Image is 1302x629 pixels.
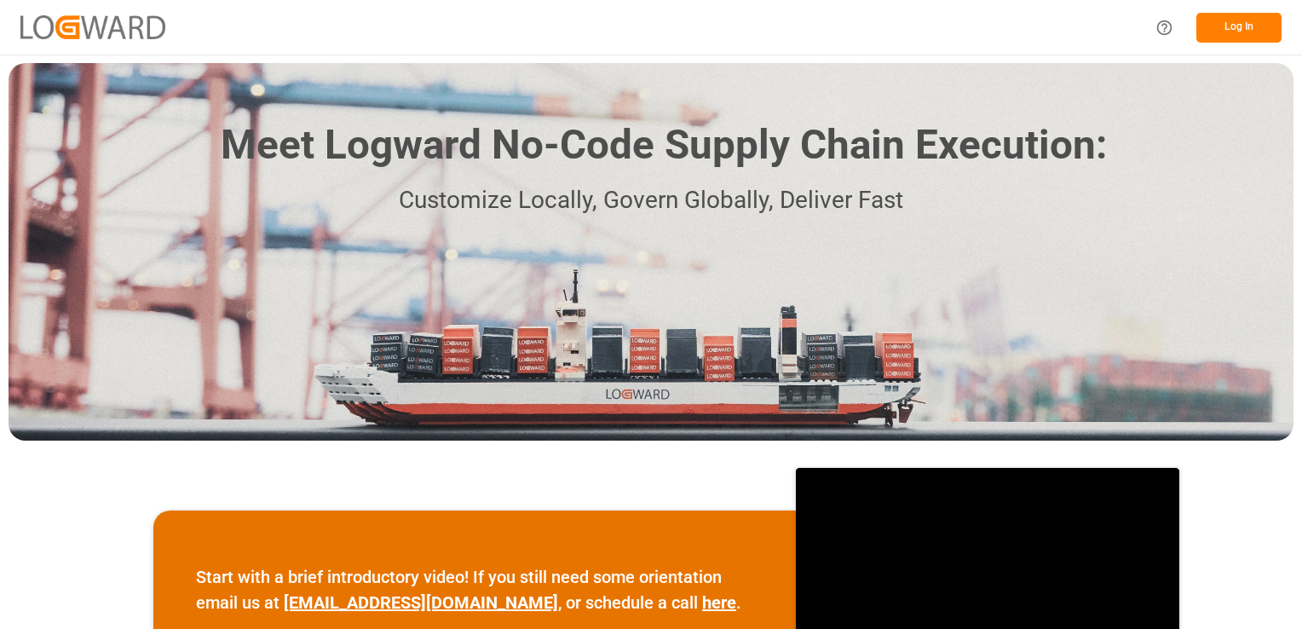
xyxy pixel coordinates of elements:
[1196,13,1282,43] button: Log In
[196,564,753,615] p: Start with a brief introductory video! If you still need some orientation email us at , or schedu...
[702,592,736,613] a: here
[221,115,1107,176] h1: Meet Logward No-Code Supply Chain Execution:
[20,15,165,38] img: Logward_new_orange.png
[1145,9,1184,47] button: Help Center
[195,182,1107,220] p: Customize Locally, Govern Globally, Deliver Fast
[284,592,558,613] a: [EMAIL_ADDRESS][DOMAIN_NAME]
